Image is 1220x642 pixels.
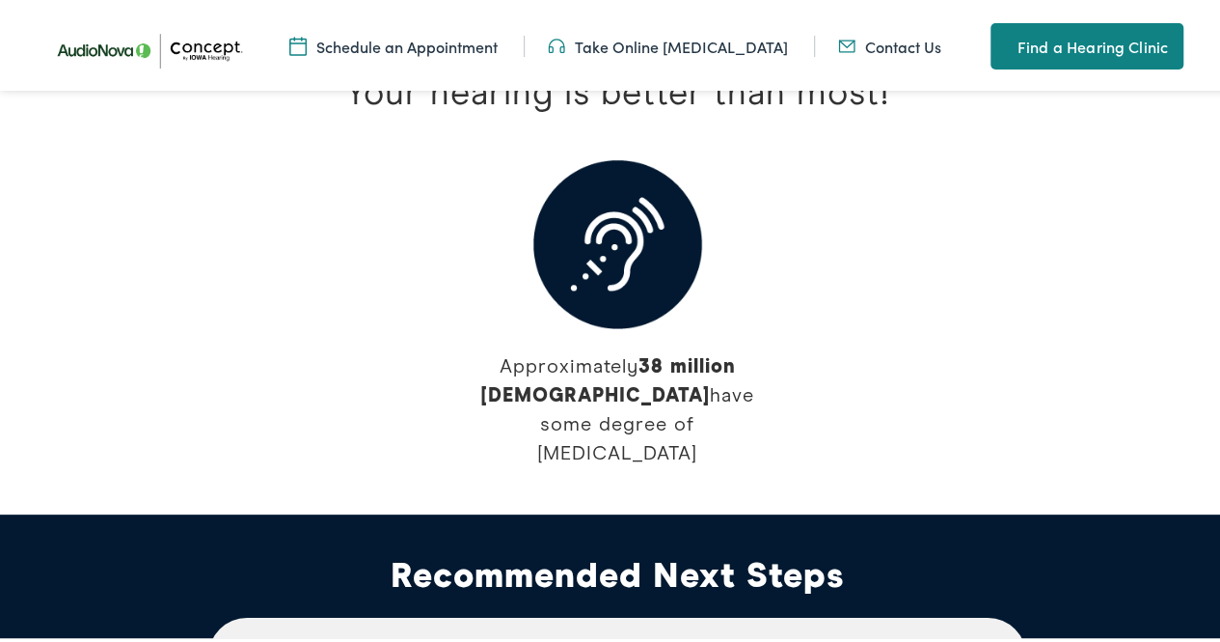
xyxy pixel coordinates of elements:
[72,557,1162,591] h6: Recommended Next Steps
[990,19,1183,66] a: Find a Hearing Clinic
[533,156,702,349] img: YouAreNotAlong-Icon1.png
[72,71,1162,110] h6: Your hearing is better than most!
[548,32,788,53] a: Take Online [MEDICAL_DATA]
[289,32,498,53] a: Schedule an Appointment
[838,32,855,53] img: utility icon
[990,31,1008,54] img: utility icon
[289,32,307,53] img: A calendar icon to schedule an appointment at Concept by Iowa Hearing.
[448,349,786,464] p: Approximately have some degree of [MEDICAL_DATA]
[548,32,565,53] img: utility icon
[481,353,736,402] span: 38 million [DEMOGRAPHIC_DATA]
[838,32,941,53] a: Contact Us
